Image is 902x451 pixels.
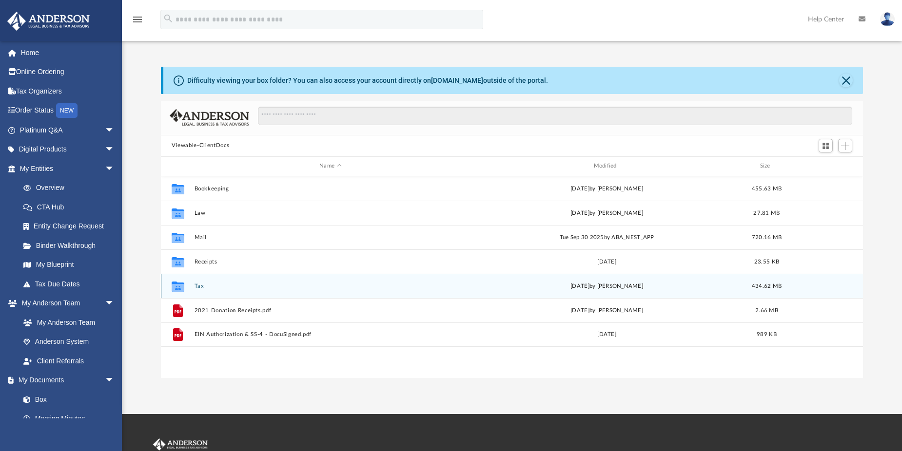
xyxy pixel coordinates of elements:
button: Switch to Grid View [819,139,833,152]
button: Receipts [195,258,467,264]
a: My Anderson Teamarrow_drop_down [7,294,124,313]
i: search [163,13,174,24]
div: by [PERSON_NAME] [471,282,743,290]
div: grid [161,176,863,378]
span: [DATE] [570,283,589,288]
a: My Blueprint [14,255,124,275]
a: My Entitiesarrow_drop_down [7,159,129,178]
a: menu [132,19,143,25]
button: Viewable-ClientDocs [172,141,229,150]
input: Search files and folders [258,107,852,125]
a: Order StatusNEW [7,101,129,121]
a: Online Ordering [7,62,129,82]
div: Modified [471,162,743,170]
a: CTA Hub [14,197,129,217]
button: Tax [195,282,467,289]
button: 2021 Donation Receipts.pdf [195,307,467,313]
a: My Anderson Team [14,313,119,332]
button: EIN Authorization & SS-4 - DocuSigned.pdf [195,331,467,338]
img: Anderson Advisors Platinum Portal [4,12,93,31]
span: 23.55 KB [754,259,779,264]
span: 2.66 MB [755,307,778,313]
a: Home [7,43,129,62]
span: arrow_drop_down [105,371,124,391]
button: Law [195,209,467,216]
a: Client Referrals [14,351,124,371]
button: Bookkeeping [195,185,467,191]
a: Platinum Q&Aarrow_drop_down [7,120,129,140]
span: arrow_drop_down [105,294,124,314]
span: arrow_drop_down [105,140,124,160]
a: Digital Productsarrow_drop_down [7,140,129,159]
div: [DATE] [471,257,743,266]
div: [DATE] by [PERSON_NAME] [471,306,743,315]
span: 989 KB [757,332,777,337]
span: 455.63 MB [752,186,782,191]
button: Add [838,139,853,152]
div: Name [194,162,467,170]
span: 434.62 MB [752,283,782,288]
div: [DATE] by [PERSON_NAME] [471,208,743,217]
img: Anderson Advisors Platinum Portal [151,438,210,451]
div: [DATE] by [PERSON_NAME] [471,184,743,193]
a: Anderson System [14,332,124,352]
a: Entity Change Request [14,217,129,236]
img: User Pic [880,12,895,26]
span: arrow_drop_down [105,159,124,179]
span: 27.81 MB [753,210,780,215]
i: menu [132,14,143,25]
div: Tue Sep 30 2025 by ABA_NEST_APP [471,233,743,242]
span: 720.16 MB [752,234,782,240]
a: Tax Due Dates [14,274,129,294]
div: Size [747,162,786,170]
button: Close [839,74,853,87]
div: NEW [56,103,78,118]
a: Box [14,390,119,409]
div: Difficulty viewing your box folder? You can also access your account directly on outside of the p... [187,75,548,86]
a: Meeting Minutes [14,409,124,429]
a: [DOMAIN_NAME] [431,76,483,84]
a: Overview [14,178,129,198]
div: [DATE] [471,330,743,339]
a: My Documentsarrow_drop_down [7,371,124,390]
button: Mail [195,234,467,240]
div: id [165,162,190,170]
div: id [790,162,859,170]
span: arrow_drop_down [105,120,124,140]
a: Binder Walkthrough [14,236,129,255]
a: Tax Organizers [7,81,129,101]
